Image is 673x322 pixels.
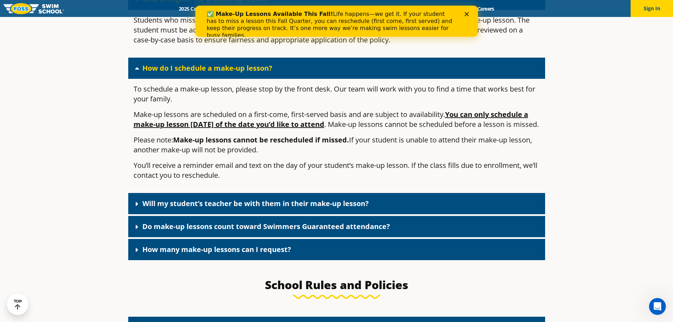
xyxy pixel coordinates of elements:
[449,5,471,12] a: Blog
[142,199,369,208] a: Will my student’s teacher be with them in their make-up lesson?
[134,135,540,155] p: Please note: If your student is unable to attend their make-up lesson, another make-up will not b...
[11,5,260,33] div: Life happens—we get it. If your student has to miss a lesson this Fall Quarter, you can reschedul...
[247,5,308,12] a: Swim Path® Program
[649,298,666,315] iframe: Intercom live chat
[308,5,374,12] a: About [PERSON_NAME]
[128,239,545,260] div: How many make-up lessons can I request?
[134,110,528,129] u: You can only schedule a make-up lesson [DATE] of the date you’d like to attend
[142,63,272,73] a: How do I schedule a make-up lesson?
[374,5,449,12] a: Swim Like [PERSON_NAME]
[14,299,22,310] div: TOP
[195,6,478,37] iframe: Intercom live chat banner
[217,5,247,12] a: Schools
[134,84,540,104] p: To schedule a make-up lesson, please stop by the front desk. Our team will work with you to find ...
[142,245,291,254] a: How many make-up lessons can I request?
[173,135,349,145] strong: Make-up lessons cannot be rescheduled if missed.
[134,15,540,45] p: Students who miss group lessons due to illness or a critical family obligation are eligible to re...
[471,5,500,12] a: Careers
[134,110,540,129] p: Make-up lessons are scheduled on a first-come, first-served basis and are subject to availability...
[4,3,64,14] img: FOSS Swim School Logo
[128,10,545,56] div: Who is eligible for a make-up lesson?
[128,216,545,237] div: Do make-up lessons count toward Swimmers Guaranteed attendance?
[128,79,545,191] div: How do I schedule a make-up lesson?
[173,5,217,12] a: 2025 Calendar
[134,160,540,180] p: You’ll receive a reminder email and text on the day of your student’s make-up lesson. If the clas...
[128,193,545,214] div: Will my student’s teacher be with them in their make-up lesson?
[269,6,276,11] div: Close
[128,58,545,79] div: How do I schedule a make-up lesson?
[11,5,138,12] b: ✅ Make-Up Lessons Available This Fall!
[142,222,390,231] a: Do make-up lessons count toward Swimmers Guaranteed attendance?
[170,278,503,292] h3: School Rules and Policies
